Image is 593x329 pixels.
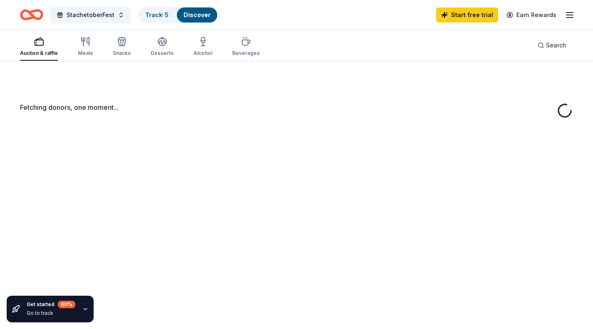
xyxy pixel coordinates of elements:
button: Track· 5Discover [138,7,218,23]
button: Beverages [232,33,260,61]
div: Desserts [151,50,174,57]
div: Fetching donors, one moment... [20,102,573,112]
button: Alcohol [194,33,212,61]
button: StachetoberFest [50,7,131,23]
button: Auction & raffle [20,33,58,61]
div: 60 % [58,301,75,308]
button: Search [531,37,573,54]
div: Go to track [27,310,75,317]
div: Beverages [232,50,260,57]
a: Home [20,5,43,25]
a: Track· 5 [145,11,169,18]
span: StachetoberFest [67,10,114,20]
div: Auction & raffle [20,50,58,57]
a: Start free trial [436,7,498,22]
button: Snacks [113,33,131,61]
div: Meals [78,50,93,57]
a: Discover [184,11,211,18]
a: Earn Rewards [501,7,561,22]
div: Alcohol [194,50,212,57]
div: Get started [27,301,75,308]
div: Snacks [113,50,131,57]
button: Desserts [151,33,174,61]
button: Meals [78,33,93,61]
span: Search [546,40,566,50]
